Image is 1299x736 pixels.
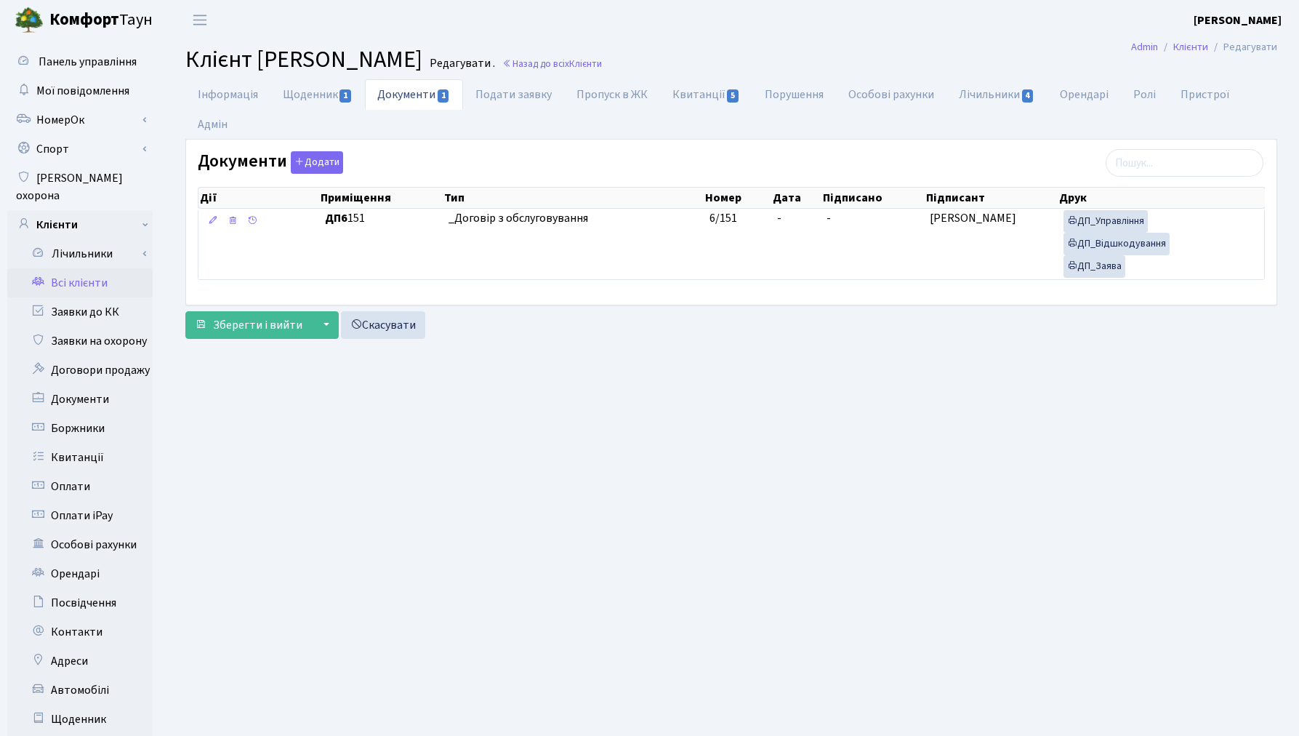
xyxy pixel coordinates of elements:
a: Ролі [1121,79,1168,110]
b: ДП6 [325,210,347,226]
nav: breadcrumb [1109,32,1299,63]
span: 4 [1022,89,1034,103]
a: Лічильники [17,239,153,268]
th: Приміщення [319,188,443,208]
span: 1 [438,89,449,103]
a: Заявки до КК [7,297,153,327]
button: Переключити навігацію [182,8,218,32]
a: Клієнти [1173,39,1208,55]
span: Зберегти і вийти [213,317,302,333]
b: [PERSON_NAME] [1194,12,1282,28]
a: Щоденник [7,705,153,734]
a: Посвідчення [7,588,153,617]
a: Автомобілі [7,676,153,705]
span: Панель управління [39,54,137,70]
a: Оплати iPay [7,501,153,530]
a: Додати [287,149,343,175]
span: Таун [49,8,153,33]
small: Редагувати . [427,57,495,71]
a: Особові рахунки [7,530,153,559]
span: Клієнт [PERSON_NAME] [185,43,422,76]
th: Друк [1058,188,1264,208]
a: Спорт [7,135,153,164]
a: Адмін [185,109,240,140]
a: Документи [365,79,462,110]
a: ДП_Відшкодування [1063,233,1170,255]
a: Контакти [7,617,153,647]
span: _Договір з обслуговування [449,210,698,227]
th: Підписант [925,188,1058,208]
a: Скасувати [341,311,425,339]
a: НомерОк [7,105,153,135]
a: Документи [7,385,153,414]
input: Пошук... [1106,149,1263,177]
button: Зберегти і вийти [185,311,312,339]
label: Документи [198,151,343,174]
a: Квитанції [660,79,752,110]
a: Боржники [7,414,153,443]
a: Квитанції [7,443,153,472]
li: Редагувати [1208,39,1277,55]
th: Номер [704,188,771,208]
th: Підписано [821,188,925,208]
a: Пристрої [1168,79,1242,110]
th: Дії [198,188,319,208]
span: Мої повідомлення [36,83,129,99]
a: Особові рахунки [836,79,946,110]
a: Інформація [185,79,270,110]
a: Адреси [7,647,153,676]
span: 6/151 [709,210,737,226]
a: Орендарі [7,559,153,588]
a: Назад до всіхКлієнти [502,57,602,71]
a: [PERSON_NAME] охорона [7,164,153,210]
a: Подати заявку [463,79,564,110]
a: [PERSON_NAME] [1194,12,1282,29]
img: logo.png [15,6,44,35]
th: Дата [771,188,821,208]
a: Порушення [752,79,836,110]
a: Лічильники [946,79,1047,110]
span: 5 [727,89,739,103]
th: Тип [443,188,704,208]
b: Комфорт [49,8,119,31]
a: Клієнти [7,210,153,239]
span: - [827,210,831,226]
span: - [777,210,781,226]
a: ДП_Заява [1063,255,1125,278]
a: Щоденник [270,79,365,110]
span: [PERSON_NAME] [930,210,1016,226]
a: Заявки на охорону [7,327,153,356]
a: Всі клієнти [7,268,153,297]
button: Документи [291,151,343,174]
span: 1 [339,89,351,103]
span: Клієнти [569,57,602,71]
a: Пропуск в ЖК [564,79,660,110]
a: Оплати [7,472,153,501]
a: ДП_Управління [1063,210,1148,233]
a: Панель управління [7,47,153,76]
a: Договори продажу [7,356,153,385]
a: Admin [1131,39,1158,55]
a: Мої повідомлення [7,76,153,105]
span: 151 [325,210,437,227]
a: Орендарі [1047,79,1121,110]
